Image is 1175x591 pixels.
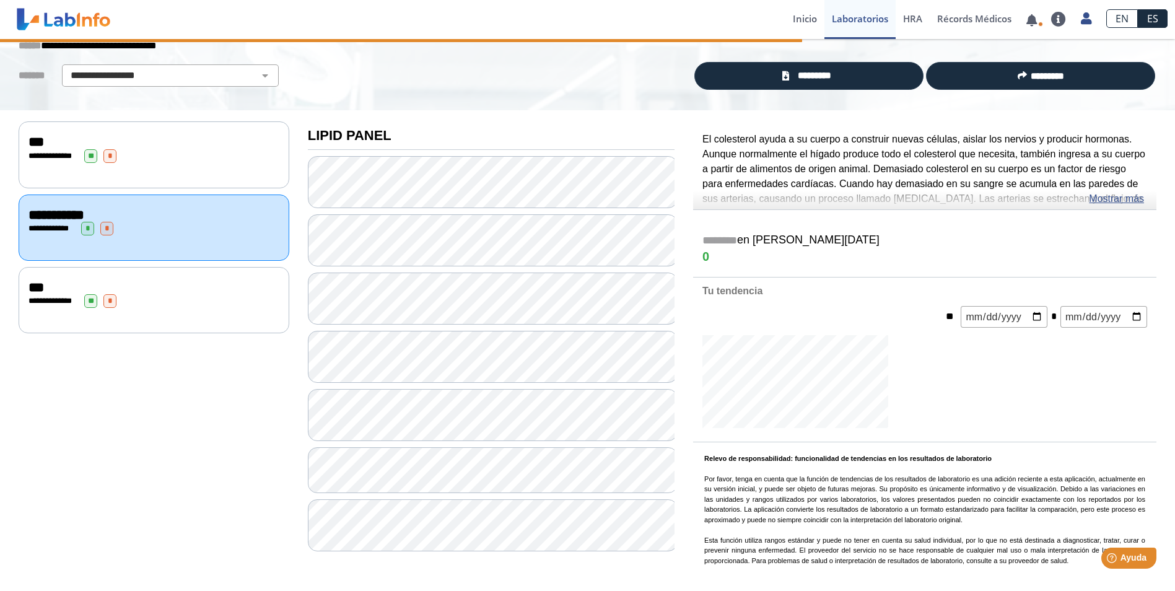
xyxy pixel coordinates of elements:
[702,234,1147,248] h5: en [PERSON_NAME][DATE]
[961,306,1047,328] input: mm/dd/yyyy
[702,132,1147,235] p: El colesterol ayuda a su cuerpo a construir nuevas células, aislar los nervios y producir hormona...
[308,128,391,143] b: LIPID PANEL
[1065,543,1161,577] iframe: Help widget launcher
[704,455,992,462] b: Relevo de responsabilidad: funcionalidad de tendencias en los resultados de laboratorio
[1106,9,1138,28] a: EN
[702,286,762,296] b: Tu tendencia
[1089,191,1144,206] a: Mostrar más
[702,250,1147,265] h4: 0
[903,12,922,25] span: HRA
[704,453,1145,566] p: Por favor, tenga en cuenta que la función de tendencias de los resultados de laboratorio es una a...
[1060,306,1147,328] input: mm/dd/yyyy
[1138,9,1168,28] a: ES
